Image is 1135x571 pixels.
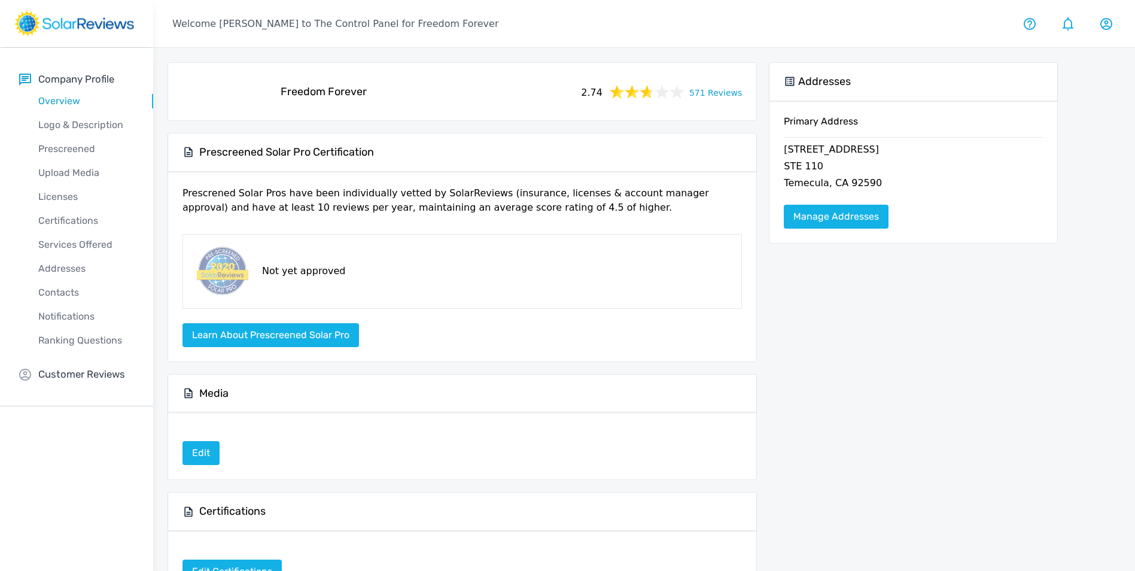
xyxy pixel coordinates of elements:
[784,176,1043,193] p: Temecula, CA 92590
[262,264,345,278] p: Not yet approved
[182,441,220,465] a: Edit
[19,190,153,204] p: Licenses
[581,83,603,100] span: 2.74
[19,233,153,257] a: Services Offered
[19,214,153,228] p: Certifications
[19,281,153,305] a: Contacts
[689,84,742,99] a: 571 Reviews
[784,205,888,229] a: Manage Addresses
[798,75,851,89] h5: Addresses
[19,329,153,353] a: Ranking Questions
[19,118,153,132] p: Logo & Description
[19,142,153,156] p: Prescreened
[19,89,153,113] a: Overview
[281,85,367,99] h5: Freedom Forever
[199,145,374,159] h5: Prescreened Solar Pro Certification
[38,367,125,382] p: Customer Reviews
[19,137,153,161] a: Prescreened
[38,72,114,87] p: Company Profile
[19,94,153,108] p: Overview
[199,387,229,400] h5: Media
[19,166,153,180] p: Upload Media
[19,209,153,233] a: Certifications
[182,447,220,458] a: Edit
[19,161,153,185] a: Upload Media
[19,185,153,209] a: Licenses
[193,244,250,299] img: prescreened-badge.png
[182,186,742,224] p: Prescrened Solar Pros have been individually vetted by SolarReviews (insurance, licenses & accoun...
[19,238,153,252] p: Services Offered
[19,309,153,324] p: Notifications
[19,333,153,348] p: Ranking Questions
[172,17,498,31] p: Welcome [PERSON_NAME] to The Control Panel for Freedom Forever
[19,257,153,281] a: Addresses
[19,262,153,276] p: Addresses
[182,329,359,341] a: Learn about Prescreened Solar Pro
[199,505,266,518] h5: Certifications
[182,323,359,347] button: Learn about Prescreened Solar Pro
[784,116,1043,137] h6: Primary Address
[19,113,153,137] a: Logo & Description
[784,142,1043,159] p: [STREET_ADDRESS]
[19,285,153,300] p: Contacts
[784,159,1043,176] p: STE 110
[19,305,153,329] a: Notifications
